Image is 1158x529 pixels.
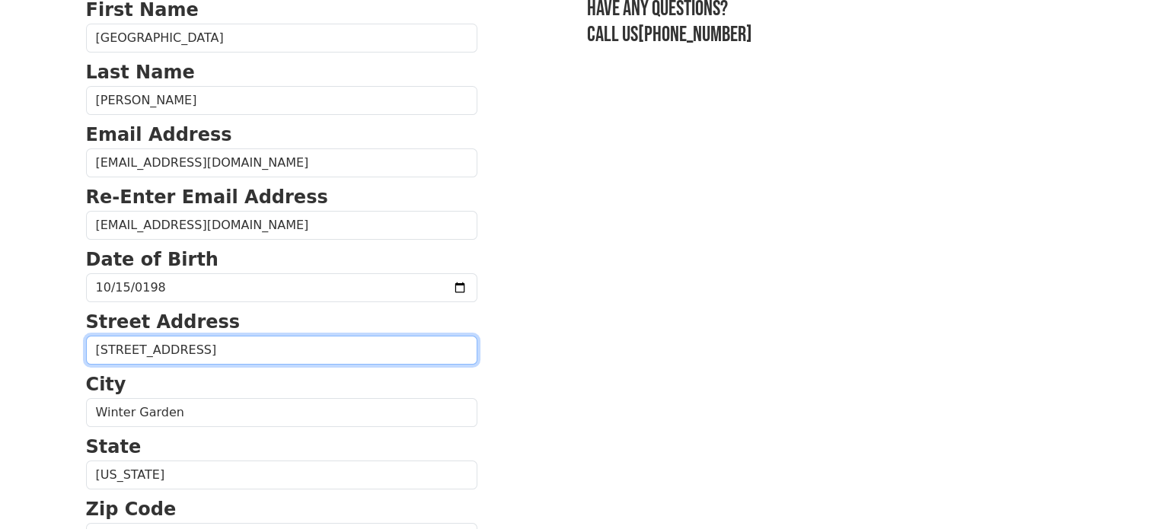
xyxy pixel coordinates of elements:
strong: City [86,374,126,395]
input: First Name [86,24,477,53]
strong: Street Address [86,311,241,333]
input: Re-Enter Email Address [86,211,477,240]
input: Last Name [86,86,477,115]
strong: State [86,436,142,457]
strong: Re-Enter Email Address [86,186,328,208]
strong: Last Name [86,62,195,83]
h3: Call us [587,22,1073,48]
input: City [86,398,477,427]
a: [PHONE_NUMBER] [638,22,752,47]
input: Email Address [86,148,477,177]
strong: Zip Code [86,499,177,520]
strong: Date of Birth [86,249,219,270]
strong: Email Address [86,124,232,145]
input: Street Address [86,336,477,365]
